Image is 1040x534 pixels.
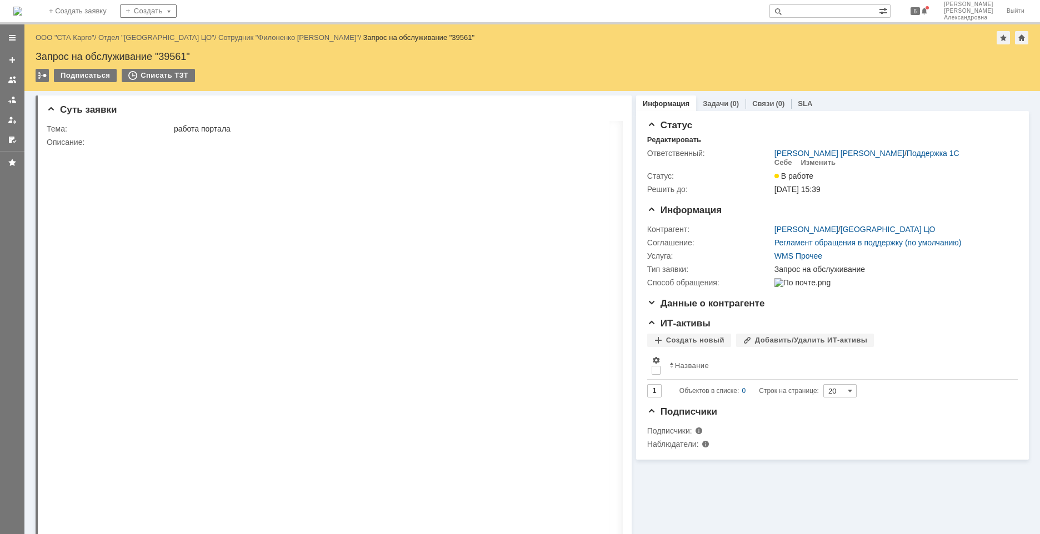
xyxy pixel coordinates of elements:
a: Сотрудник "Филоненко [PERSON_NAME]" [218,33,359,42]
a: Создать заявку [3,51,21,69]
div: Запрос на обслуживание [774,265,1012,274]
div: Себе [774,158,792,167]
a: Поддержка 1С [907,149,959,158]
div: / [218,33,363,42]
div: Контрагент: [647,225,772,234]
div: Название [675,361,709,370]
span: Настройки [652,356,661,365]
a: [PERSON_NAME] [PERSON_NAME] [774,149,904,158]
div: Способ обращения: [647,278,772,287]
span: Статус [647,120,692,130]
div: Сделать домашней страницей [1015,31,1028,44]
div: Редактировать [647,135,701,144]
div: 0 [742,384,746,397]
div: / [98,33,218,42]
span: В работе [774,172,813,180]
div: Статус: [647,172,772,180]
i: Строк на странице: [679,384,819,397]
a: Отдел "[GEOGRAPHIC_DATA] ЦО" [98,33,214,42]
a: Мои согласования [3,131,21,149]
img: По почте.png [774,278,831,287]
th: Название [665,351,1009,380]
div: (0) [730,99,739,108]
span: 6 [911,7,921,15]
a: Регламент обращения в поддержку (по умолчанию) [774,238,962,247]
span: [PERSON_NAME] [944,8,993,14]
a: Информация [643,99,689,108]
div: Тема: [47,124,172,133]
div: Услуга: [647,251,772,260]
div: Добавить в избранное [997,31,1010,44]
div: Решить до: [647,185,772,194]
div: Ответственный: [647,149,772,158]
img: logo [13,7,22,16]
a: [GEOGRAPHIC_DATA] ЦО [841,225,936,234]
span: Данные о контрагенте [647,298,765,309]
a: Задачи [703,99,728,108]
a: Заявки в моей ответственности [3,91,21,109]
a: Мои заявки [3,111,21,129]
div: Запрос на обслуживание "39561" [363,33,475,42]
div: Соглашение: [647,238,772,247]
div: / [774,149,959,158]
div: / [36,33,98,42]
div: Описание: [47,138,712,147]
span: Объектов в списке: [679,387,739,395]
span: Александровна [944,14,993,21]
div: Наблюдатели: [647,440,759,449]
a: Перейти на домашнюю страницу [13,7,22,16]
a: Связи [752,99,774,108]
span: ИТ-активы [647,318,711,329]
a: WMS Прочее [774,251,822,260]
div: Тип заявки: [647,265,772,274]
div: Работа с массовостью [36,69,49,82]
div: работа портала [174,124,709,133]
span: Суть заявки [47,104,117,115]
div: (0) [776,99,784,108]
span: Подписчики [647,406,717,417]
span: Информация [647,205,722,215]
div: Подписчики: [647,426,759,435]
span: [PERSON_NAME] [944,1,993,8]
span: [DATE] 15:39 [774,185,821,194]
div: Изменить [801,158,836,167]
div: Запрос на обслуживание "39561" [36,51,1029,62]
div: / [774,225,936,234]
span: Расширенный поиск [879,5,890,16]
a: [PERSON_NAME] [774,225,838,234]
a: Заявки на командах [3,71,21,89]
div: Создать [120,4,177,18]
a: ООО "СТА Карго" [36,33,94,42]
a: SLA [798,99,812,108]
